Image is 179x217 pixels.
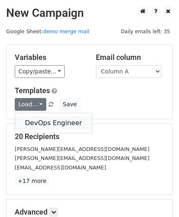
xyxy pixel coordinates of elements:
[15,208,164,217] h5: Advanced
[6,6,173,20] h2: New Campaign
[43,28,89,34] a: demo merge mail
[15,98,46,111] a: Load...
[15,53,84,62] h5: Variables
[59,98,80,111] button: Save
[15,65,65,78] a: Copy/paste...
[15,176,49,186] a: +17 more
[118,28,173,34] a: Daily emails left: 35
[15,116,92,130] a: DevOps Engineer
[138,178,179,217] iframe: Chat Widget
[15,86,50,95] a: Templates
[15,155,150,161] small: [PERSON_NAME][EMAIL_ADDRESS][DOMAIN_NAME]
[15,132,164,141] h5: 20 Recipients
[96,53,165,62] h5: Email column
[15,146,150,152] small: [PERSON_NAME][EMAIL_ADDRESS][DOMAIN_NAME]
[6,28,89,34] small: Google Sheet:
[15,164,106,171] small: [EMAIL_ADDRESS][DOMAIN_NAME]
[118,27,173,36] span: Daily emails left: 35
